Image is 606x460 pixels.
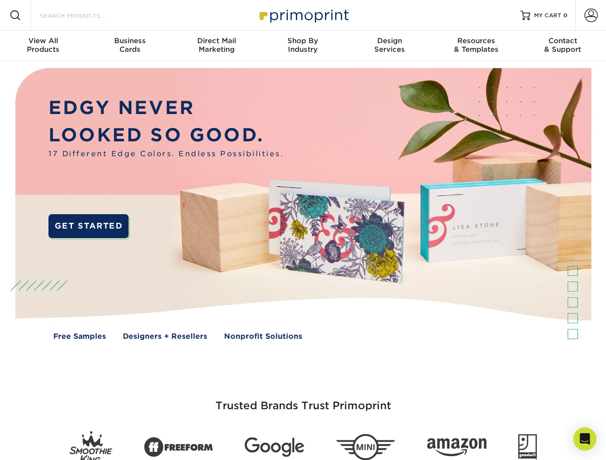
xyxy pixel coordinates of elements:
span: Resources [433,36,519,45]
a: Resources& Templates [433,31,519,61]
a: Designers + Resellers [123,331,207,342]
span: Design [346,36,433,45]
input: SEARCH PRODUCTS..... [39,10,132,21]
img: Goodwill [518,434,537,460]
div: & Support [520,36,606,54]
a: Contact& Support [520,31,606,61]
span: Direct Mail [173,36,260,45]
div: Cards [86,36,173,54]
a: GET STARTED [48,214,129,238]
a: Free Samples [53,331,106,342]
img: Primoprint [255,5,351,25]
span: 17 Different Edge Colors. Endless Possibilities. [48,149,284,160]
span: Shop By [260,36,346,45]
div: Industry [260,36,346,54]
a: Nonprofit Solutions [224,331,302,342]
span: MY CART [534,11,561,20]
a: Direct MailMarketing [173,31,260,61]
span: Business [86,36,173,45]
a: Shop ByIndustry [260,31,346,61]
img: Google [245,437,304,457]
p: LOOKED SO GOOD. [48,122,284,149]
img: Amazon [427,438,487,457]
span: 0 [563,12,568,19]
a: DesignServices [346,31,433,61]
div: Services [346,36,433,54]
p: EDGY NEVER [48,94,284,122]
div: Open Intercom Messenger [573,427,596,450]
h3: Trusted Brands Trust Primoprint [23,377,584,424]
div: Marketing [173,36,260,54]
span: Contact [520,36,606,45]
div: & Templates [433,36,519,54]
a: BusinessCards [86,31,173,61]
